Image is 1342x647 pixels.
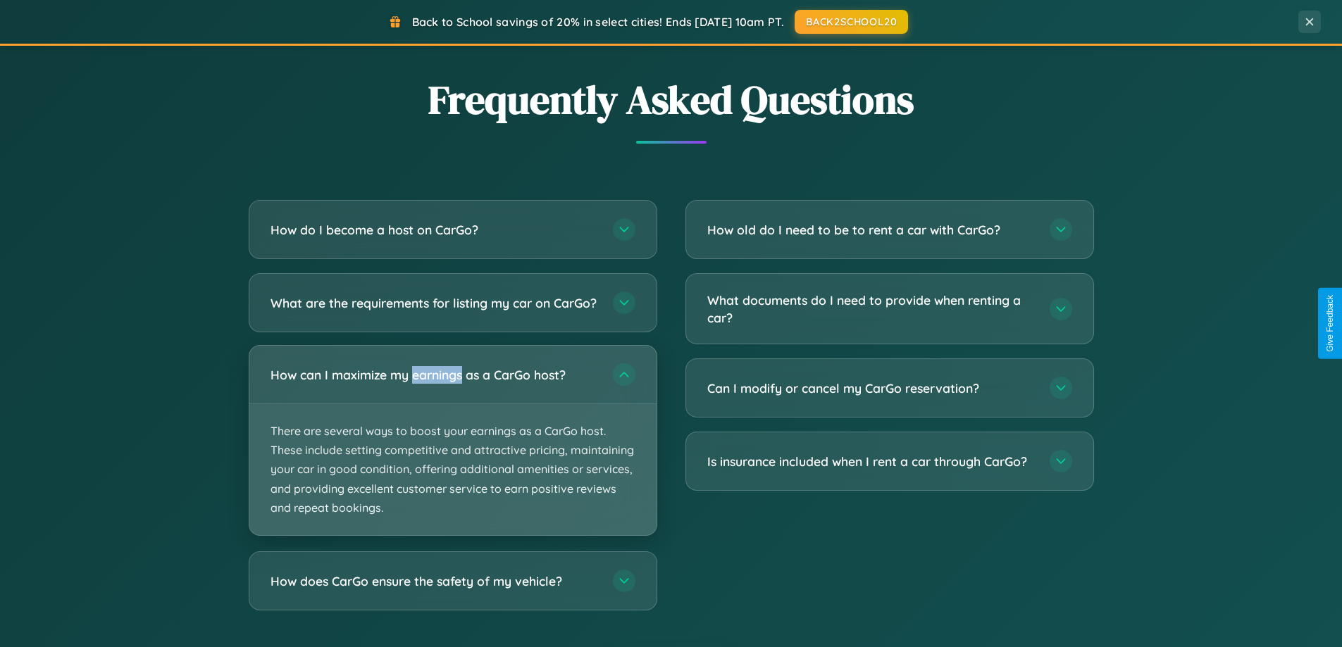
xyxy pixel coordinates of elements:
[707,291,1036,326] h3: What documents do I need to provide when renting a car?
[707,379,1036,397] h3: Can I modify or cancel my CarGo reservation?
[271,221,599,239] h3: How do I become a host on CarGo?
[707,453,1036,470] h3: Is insurance included when I rent a car through CarGo?
[795,10,908,34] button: BACK2SCHOOL20
[271,294,599,312] h3: What are the requirements for listing my car on CarGo?
[271,572,599,590] h3: How does CarGo ensure the safety of my vehicle?
[1325,295,1335,352] div: Give Feedback
[249,404,657,535] p: There are several ways to boost your earnings as a CarGo host. These include setting competitive ...
[271,366,599,384] h3: How can I maximize my earnings as a CarGo host?
[412,15,784,29] span: Back to School savings of 20% in select cities! Ends [DATE] 10am PT.
[249,73,1094,127] h2: Frequently Asked Questions
[707,221,1036,239] h3: How old do I need to be to rent a car with CarGo?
